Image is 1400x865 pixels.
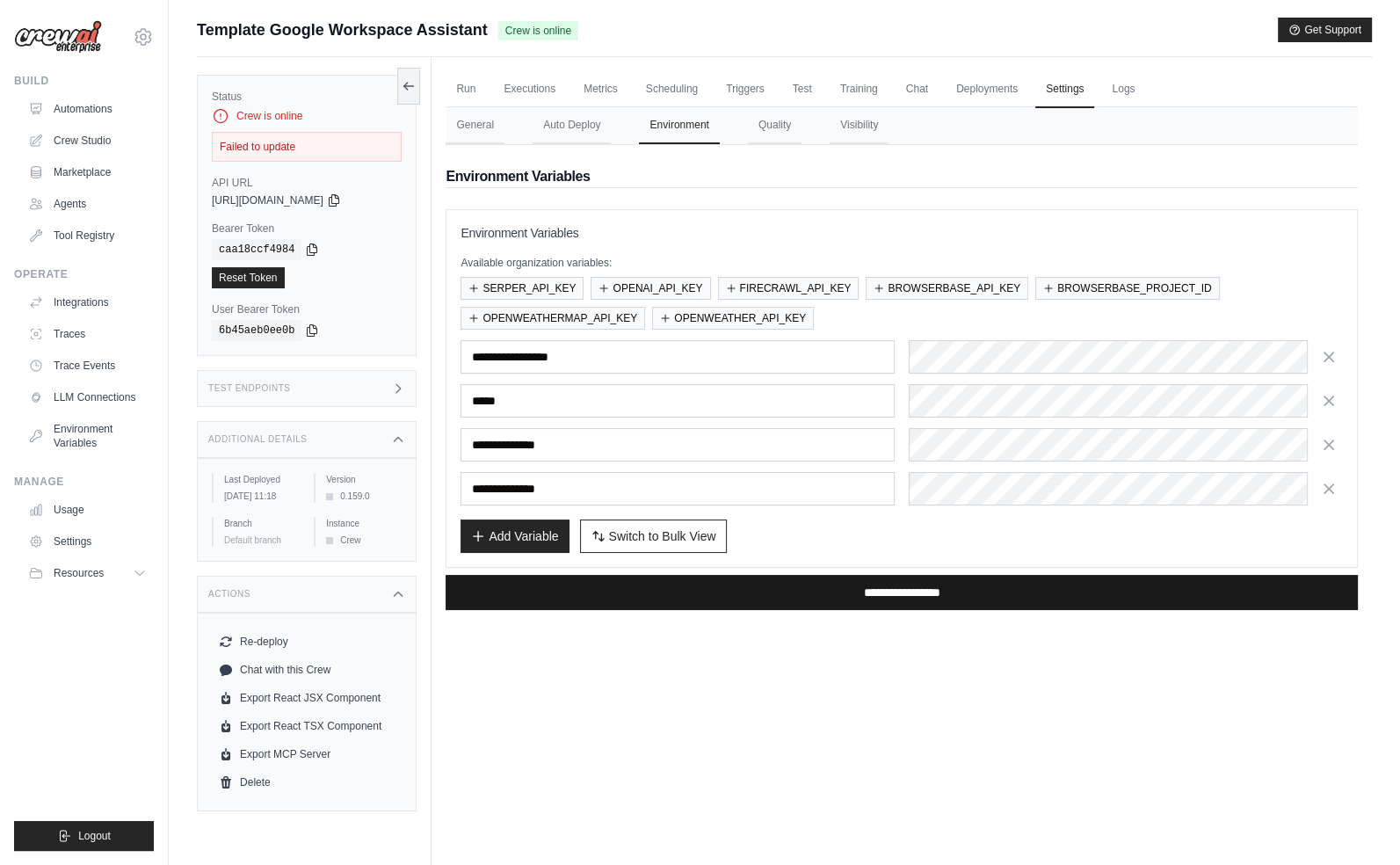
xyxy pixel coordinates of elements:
a: Training [830,71,889,108]
a: Reset Token [212,267,285,288]
a: Scheduling [635,71,708,108]
a: Trace Events [21,352,154,380]
label: Bearer Token [212,222,402,236]
label: Version [326,473,402,486]
button: Auto Deploy [533,107,611,144]
a: Chat [896,71,939,108]
a: Traces [21,320,154,348]
a: Chat with this Crew [212,656,402,684]
div: Build [14,74,154,88]
span: Default branch [224,535,281,545]
h3: Actions [208,589,250,600]
a: Triggers [715,71,775,108]
a: Export React TSX Component [212,712,402,740]
div: 0.159.0 [326,490,402,503]
button: Environment [639,107,719,144]
h3: Test Endpoints [208,383,291,394]
label: Instance [326,517,402,530]
label: API URL [212,176,402,190]
label: User Bearer Token [212,302,402,316]
div: Crew is online [212,107,402,125]
button: FIRECRAWL_API_KEY [718,277,860,300]
button: OPENWEATHER_API_KEY [652,307,814,330]
a: Tool Registry [21,222,154,250]
div: Failed to update [212,132,402,162]
h3: Environment Variables [461,224,1343,242]
a: Test [782,71,823,108]
button: Visibility [830,107,889,144]
button: Add Variable [461,520,569,553]
a: Export React JSX Component [212,684,402,712]
a: Run [446,71,486,108]
a: Metrics [573,71,628,108]
button: Resources [21,559,154,587]
a: Delete [212,768,402,796]
h3: Additional Details [208,434,307,445]
a: Agents [21,190,154,218]
button: BROWSERBASE_PROJECT_ID [1035,277,1219,300]
span: Template Google Workspace Assistant [197,18,488,42]
code: 6b45aeb0ee0b [212,320,301,341]
label: Branch [224,517,300,530]
time: July 8, 2025 at 11:18 PDT [224,491,276,501]
button: OPENAI_API_KEY [591,277,710,300]
span: Crew is online [498,21,578,40]
label: Status [212,90,402,104]
label: Last Deployed [224,473,300,486]
button: BROWSERBASE_API_KEY [866,277,1028,300]
img: Logo [14,20,102,54]
a: Integrations [21,288,154,316]
span: Resources [54,566,104,580]
div: Manage [14,475,154,489]
a: Export MCP Server [212,740,402,768]
a: Settings [21,527,154,556]
button: Get Support [1278,18,1372,42]
button: Quality [748,107,802,144]
code: caa18ccf4984 [212,239,301,260]
nav: Tabs [446,107,1358,144]
button: Switch to Bulk View [580,520,728,553]
button: Re-deploy [212,628,402,656]
button: SERPER_API_KEY [461,277,584,300]
span: [URL][DOMAIN_NAME] [212,193,323,207]
a: Automations [21,95,154,123]
button: Logout [14,821,154,851]
iframe: Chat Widget [1312,781,1400,865]
h2: Environment Variables [446,166,1358,187]
p: Available organization variables: [461,256,1343,270]
a: Usage [21,496,154,524]
a: Deployments [946,71,1028,108]
a: Executions [493,71,566,108]
div: Crew [326,534,402,547]
a: LLM Connections [21,383,154,411]
button: General [446,107,504,144]
a: Logs [1101,71,1145,108]
div: Operate [14,267,154,281]
a: Environment Variables [21,415,154,457]
span: Logout [78,829,111,843]
a: Marketplace [21,158,154,186]
span: Switch to Bulk View [609,527,716,545]
a: Crew Studio [21,127,154,155]
a: Settings [1035,71,1094,108]
button: OPENWEATHERMAP_API_KEY [461,307,645,330]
